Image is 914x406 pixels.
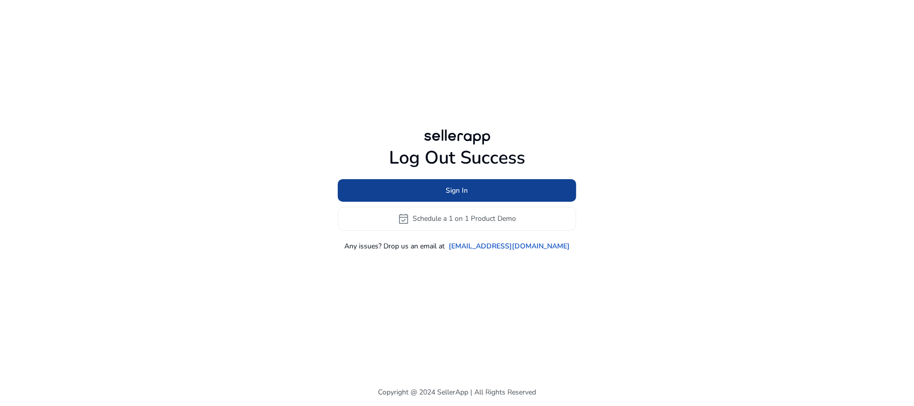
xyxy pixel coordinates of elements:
[344,241,445,251] p: Any issues? Drop us an email at
[338,207,576,231] button: event_availableSchedule a 1 on 1 Product Demo
[449,241,570,251] a: [EMAIL_ADDRESS][DOMAIN_NAME]
[398,213,410,225] span: event_available
[446,185,468,196] span: Sign In
[338,179,576,202] button: Sign In
[338,147,576,169] h1: Log Out Success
